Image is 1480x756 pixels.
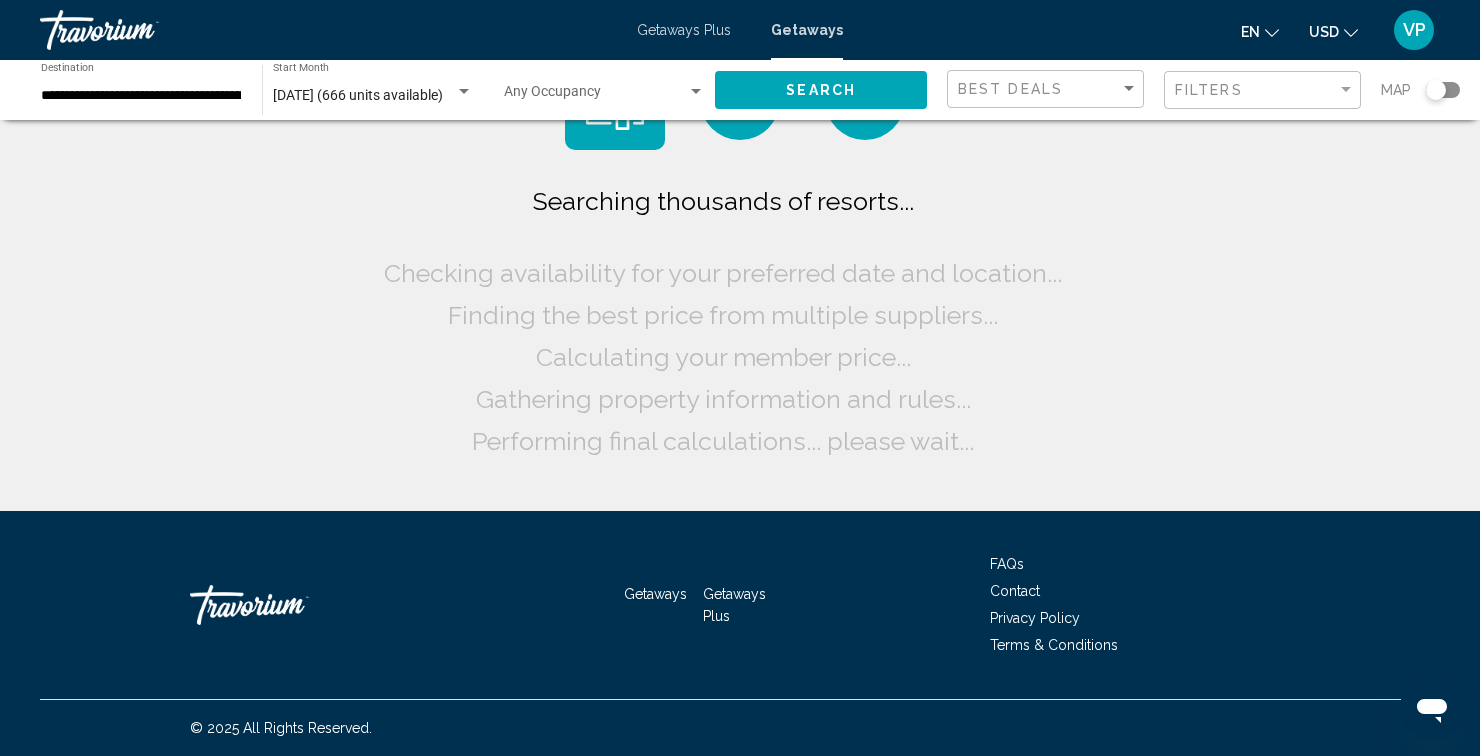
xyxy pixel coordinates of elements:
[1241,17,1279,46] button: Change language
[990,637,1118,653] a: Terms & Conditions
[40,10,617,50] a: Travorium
[703,586,766,624] a: Getaways Plus
[958,81,1063,97] span: Best Deals
[273,87,443,103] span: [DATE] (666 units available)
[1388,9,1440,51] button: User Menu
[715,71,927,108] button: Search
[190,575,390,635] a: Travorium
[1309,24,1339,40] span: USD
[1164,70,1361,111] button: Filter
[990,583,1040,599] a: Contact
[771,22,843,38] a: Getaways
[624,586,687,602] a: Getaways
[1241,24,1260,40] span: en
[1309,17,1358,46] button: Change currency
[990,556,1024,572] a: FAQs
[472,426,974,456] span: Performing final calculations... please wait...
[1175,82,1243,98] span: Filters
[958,81,1138,98] mat-select: Sort by
[533,186,914,216] span: Searching thousands of resorts...
[990,610,1080,626] a: Privacy Policy
[448,300,998,330] span: Finding the best price from multiple suppliers...
[536,342,911,372] span: Calculating your member price...
[384,258,1062,288] span: Checking availability for your preferred date and location...
[1381,76,1411,104] span: Map
[190,720,372,736] span: © 2025 All Rights Reserved.
[786,83,856,99] span: Search
[1403,20,1426,40] span: VP
[1400,676,1464,740] iframe: Кнопка запуска окна обмена сообщениями
[637,22,731,38] a: Getaways Plus
[476,384,971,414] span: Gathering property information and rules...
